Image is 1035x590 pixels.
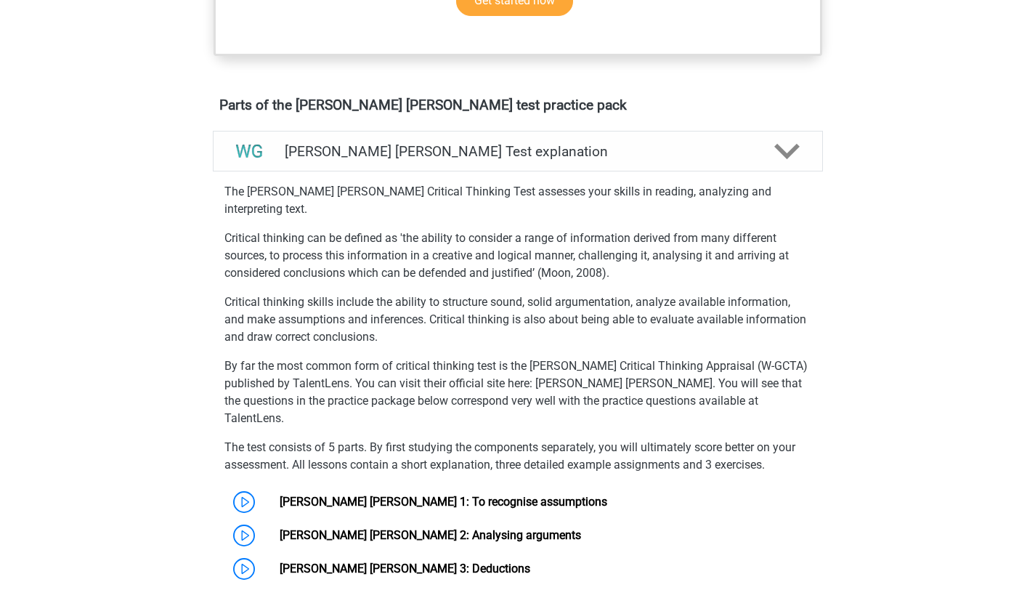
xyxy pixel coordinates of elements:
[219,97,816,113] h4: Parts of the [PERSON_NAME] [PERSON_NAME] test practice pack
[231,133,268,170] img: watson glaser test explanations
[224,357,811,427] p: By far the most common form of critical thinking test is the [PERSON_NAME] Critical Thinking Appr...
[224,183,811,218] p: The [PERSON_NAME] [PERSON_NAME] Critical Thinking Test assesses your skills in reading, analyzing...
[224,230,811,282] p: Critical thinking can be defined as 'the ability to consider a range of information derived from ...
[280,562,530,575] a: [PERSON_NAME] [PERSON_NAME] 3: Deductions
[280,495,607,509] a: [PERSON_NAME] [PERSON_NAME] 1: To recognise assumptions
[224,439,811,474] p: The test consists of 5 parts. By first studying the components separately, you will ultimately sc...
[207,131,829,171] a: explanations [PERSON_NAME] [PERSON_NAME] Test explanation
[285,143,751,160] h4: [PERSON_NAME] [PERSON_NAME] Test explanation
[280,528,581,542] a: [PERSON_NAME] [PERSON_NAME] 2: Analysing arguments
[224,294,811,346] p: Critical thinking skills include the ability to structure sound, solid argumentation, analyze ava...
